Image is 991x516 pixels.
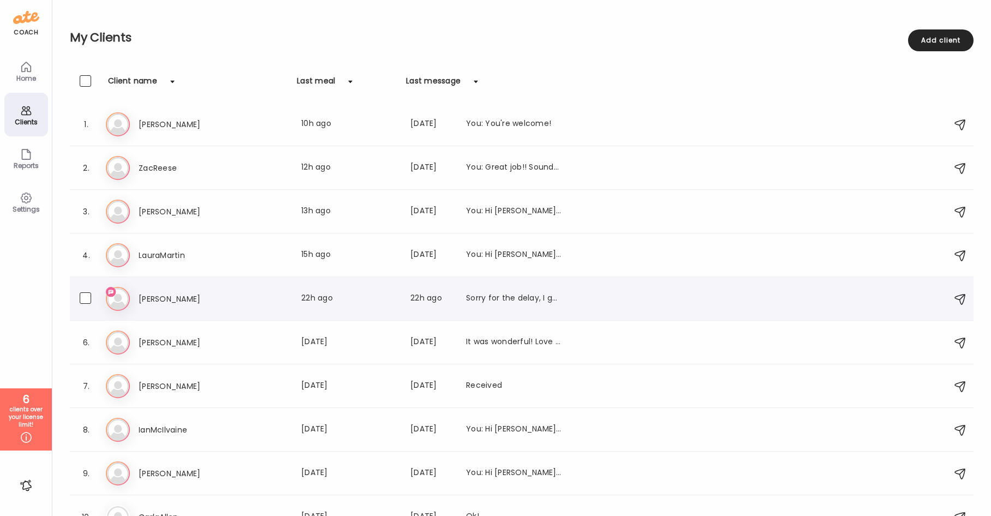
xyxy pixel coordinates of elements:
[410,423,453,436] div: [DATE]
[466,249,562,262] div: You: Hi [PERSON_NAME], checking in! How is everything going? How do you feel you are doing w/ you...
[301,467,397,480] div: [DATE]
[7,206,46,213] div: Settings
[80,423,93,436] div: 8.
[466,161,562,175] div: You: Great job!! Sounds like a plan :)
[7,75,46,82] div: Home
[80,467,93,480] div: 9.
[139,249,235,262] h3: LauraMartin
[301,118,397,131] div: 10h ago
[80,249,93,262] div: 4.
[406,75,461,93] div: Last message
[301,292,397,305] div: 22h ago
[410,380,453,393] div: [DATE]
[301,336,397,349] div: [DATE]
[908,29,974,51] div: Add client
[80,118,93,131] div: 1.
[139,336,235,349] h3: [PERSON_NAME]
[466,467,562,480] div: You: Hi [PERSON_NAME], checking in, everything okay?
[301,205,397,218] div: 13h ago
[14,28,38,37] div: coach
[139,118,235,131] h3: [PERSON_NAME]
[301,423,397,436] div: [DATE]
[466,336,562,349] div: It was wonderful! Love talking to you to you!
[410,118,453,131] div: [DATE]
[466,380,562,393] div: Received
[466,292,562,305] div: Sorry for the delay, I got a new phone and had to re-set everything cause I lost all my passwords...
[80,205,93,218] div: 3.
[301,161,397,175] div: 12h ago
[410,292,453,305] div: 22h ago
[4,406,48,429] div: clients over your license limit!
[139,380,235,393] h3: [PERSON_NAME]
[80,161,93,175] div: 2.
[80,380,93,393] div: 7.
[410,249,453,262] div: [DATE]
[108,75,157,93] div: Client name
[466,118,562,131] div: You: You're welcome!
[139,467,235,480] h3: [PERSON_NAME]
[466,423,562,436] div: You: Hi [PERSON_NAME]- Great job on logging! How are you doing w/ the dairy free piece? From what...
[410,161,453,175] div: [DATE]
[139,161,235,175] h3: ZacReese
[80,336,93,349] div: 6.
[70,29,974,46] h2: My Clients
[410,205,453,218] div: [DATE]
[410,336,453,349] div: [DATE]
[297,75,335,93] div: Last meal
[410,467,453,480] div: [DATE]
[139,423,235,436] h3: IanMcIlvaine
[139,205,235,218] h3: [PERSON_NAME]
[139,292,235,305] h3: [PERSON_NAME]
[301,249,397,262] div: 15h ago
[7,118,46,125] div: Clients
[466,205,562,218] div: You: Hi [PERSON_NAME], I'm glad to see some greens tonight! Keep seeking veggies and protein out ...
[13,9,39,26] img: ate
[301,380,397,393] div: [DATE]
[7,162,46,169] div: Reports
[4,393,48,406] div: 6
